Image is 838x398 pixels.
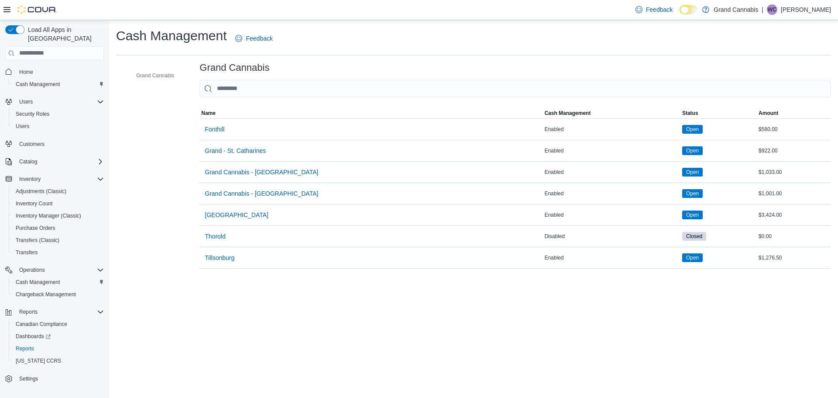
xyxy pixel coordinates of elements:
span: Catalog [19,158,37,165]
span: Reports [16,307,104,317]
button: Grand Cannabis - [GEOGRAPHIC_DATA] [201,163,322,181]
span: Reports [19,308,38,315]
span: Users [12,121,104,132]
span: Open [686,147,699,155]
button: Transfers [9,246,107,259]
button: Users [2,96,107,108]
span: Cash Management [544,110,591,117]
div: Enabled [543,124,680,135]
span: Washington CCRS [12,356,104,366]
span: Feedback [646,5,673,14]
a: Transfers (Classic) [12,235,63,246]
input: This is a search bar. As you type, the results lower in the page will automatically filter. [199,80,831,97]
span: Grand Cannabis [136,72,174,79]
a: Feedback [632,1,676,18]
span: Inventory Manager (Classic) [16,212,81,219]
span: Customers [19,141,45,148]
button: Canadian Compliance [9,318,107,330]
span: Inventory [19,176,41,183]
span: Catalog [16,156,104,167]
span: Transfers [12,247,104,258]
a: Purchase Orders [12,223,59,233]
button: Operations [16,265,48,275]
button: Users [16,97,36,107]
a: Dashboards [9,330,107,343]
span: Transfers [16,249,38,256]
a: Home [16,67,37,77]
span: Cash Management [12,277,104,287]
div: Enabled [543,210,680,220]
button: Cash Management [543,108,680,118]
span: Open [682,146,703,155]
span: Canadian Compliance [12,319,104,329]
h3: Grand Cannabis [199,62,269,73]
span: Users [16,97,104,107]
div: $3,424.00 [757,210,831,220]
a: Settings [16,374,41,384]
a: Inventory Count [12,198,56,209]
span: Inventory Count [16,200,53,207]
span: Fonthill [205,125,224,134]
span: Name [201,110,216,117]
button: [US_STATE] CCRS [9,355,107,367]
span: Open [682,253,703,262]
span: Security Roles [12,109,104,119]
div: Wilda Carrier [767,4,777,15]
span: Purchase Orders [16,225,55,232]
span: Cash Management [16,81,60,88]
span: Grand - St. Catharines [205,146,266,155]
button: Reports [9,343,107,355]
button: Home [2,66,107,78]
button: Amount [757,108,831,118]
span: Transfers (Classic) [12,235,104,246]
a: Cash Management [12,79,63,90]
span: Chargeback Management [16,291,76,298]
button: Name [199,108,543,118]
span: Feedback [246,34,272,43]
input: Dark Mode [680,5,698,14]
div: Disabled [543,231,680,242]
span: Open [686,211,699,219]
a: [US_STATE] CCRS [12,356,65,366]
span: Open [682,211,703,219]
button: Inventory Manager (Classic) [9,210,107,222]
span: Settings [19,375,38,382]
button: Reports [2,306,107,318]
span: Users [16,123,29,130]
span: Reports [12,343,104,354]
span: Grand Cannabis - [GEOGRAPHIC_DATA] [205,189,318,198]
span: Canadian Compliance [16,321,67,328]
button: Grand Cannabis [124,70,178,81]
div: Enabled [543,188,680,199]
span: Home [16,66,104,77]
span: Status [682,110,698,117]
a: Users [12,121,33,132]
a: Security Roles [12,109,53,119]
button: Inventory [16,174,44,184]
div: $1,276.50 [757,253,831,263]
button: Cash Management [9,78,107,90]
button: Thorold [201,228,229,245]
span: Cash Management [12,79,104,90]
span: Operations [19,266,45,273]
span: Closed [686,232,702,240]
button: Grand Cannabis - [GEOGRAPHIC_DATA] [201,185,322,202]
div: $1,001.00 [757,188,831,199]
a: Canadian Compliance [12,319,71,329]
div: $580.00 [757,124,831,135]
button: [GEOGRAPHIC_DATA] [201,206,272,224]
span: Load All Apps in [GEOGRAPHIC_DATA] [24,25,104,43]
span: Reports [16,345,34,352]
button: Inventory Count [9,197,107,210]
a: Feedback [232,30,276,47]
span: [GEOGRAPHIC_DATA] [205,211,268,219]
span: Thorold [205,232,225,241]
div: $922.00 [757,145,831,156]
span: Open [682,189,703,198]
button: Settings [2,372,107,385]
span: Inventory [16,174,104,184]
button: Transfers (Classic) [9,234,107,246]
button: Inventory [2,173,107,185]
span: Closed [682,232,706,241]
